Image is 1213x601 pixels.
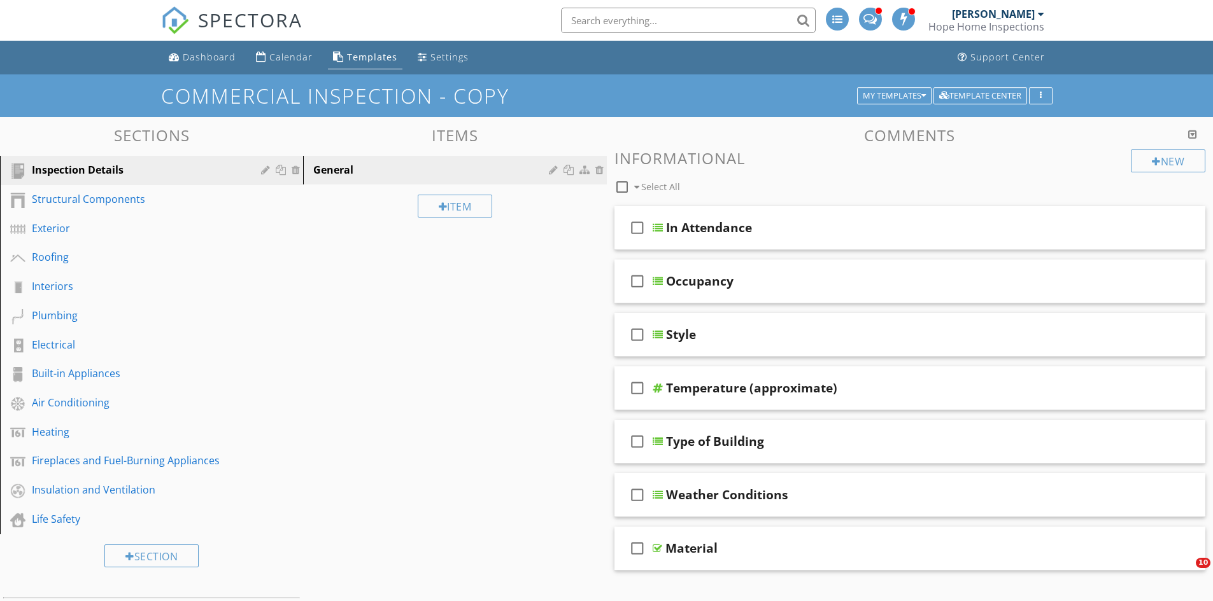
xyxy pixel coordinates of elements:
i: check_box_outline_blank [627,266,648,296]
div: Hope Home Inspections [928,20,1044,33]
a: SPECTORA [161,17,302,44]
div: Item [418,195,493,218]
iframe: Intercom live chat [1170,558,1200,588]
div: My Templates [863,92,926,100]
div: Occupancy [666,273,734,289]
img: The Best Home Inspection Software - Spectora [161,6,189,34]
div: Heating [32,424,243,439]
i: check_box_outline_blank [627,426,648,457]
div: Insulation and Ventilation [32,482,243,497]
div: [PERSON_NAME] [952,8,1035,20]
a: Calendar [251,46,318,69]
div: Inspection Details [32,162,243,177]
div: Calendar [269,51,313,63]
div: Support Center [970,51,1045,63]
h3: Informational [614,149,1206,167]
span: SPECTORA [198,6,302,33]
a: Settings [413,46,474,69]
div: Life Safety [32,511,243,527]
div: Settings [430,51,469,63]
a: Support Center [953,46,1050,69]
a: Template Center [933,89,1027,100]
div: Temperature (approximate) [666,380,837,396]
div: Structural Components [32,191,243,207]
div: Built-in Appliances [32,366,243,381]
i: check_box_outline_blank [627,212,648,243]
div: Electrical [32,337,243,352]
i: check_box_outline_blank [627,319,648,350]
i: check_box_outline_blank [627,480,648,510]
h3: Items [303,127,606,144]
div: Roofing [32,249,243,265]
div: Templates [347,51,397,63]
div: Style [666,327,696,342]
h1: Commercial Inspection - Copy [161,85,1053,107]
button: My Templates [857,87,932,105]
h3: Comments [614,127,1206,144]
div: Interiors [32,279,243,294]
span: 10 [1196,558,1210,568]
div: Fireplaces and Fuel-Burning Appliances [32,453,243,468]
span: Select All [641,181,680,193]
div: Exterior [32,221,243,236]
div: Material [665,541,718,556]
div: Template Center [939,92,1021,100]
input: Search everything... [561,8,816,33]
button: Template Center [933,87,1027,105]
div: Section [104,544,199,567]
div: In Attendance [666,220,752,235]
div: General [313,162,552,177]
div: Plumbing [32,308,243,323]
div: Type of Building [666,434,764,449]
div: Air Conditioning [32,395,243,410]
i: check_box_outline_blank [627,533,648,563]
a: Templates [328,46,402,69]
i: check_box_outline_blank [627,373,648,403]
div: New [1131,149,1205,172]
a: Dashboard [164,46,241,69]
div: Dashboard [183,51,236,63]
div: Weather Conditions [666,487,788,502]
